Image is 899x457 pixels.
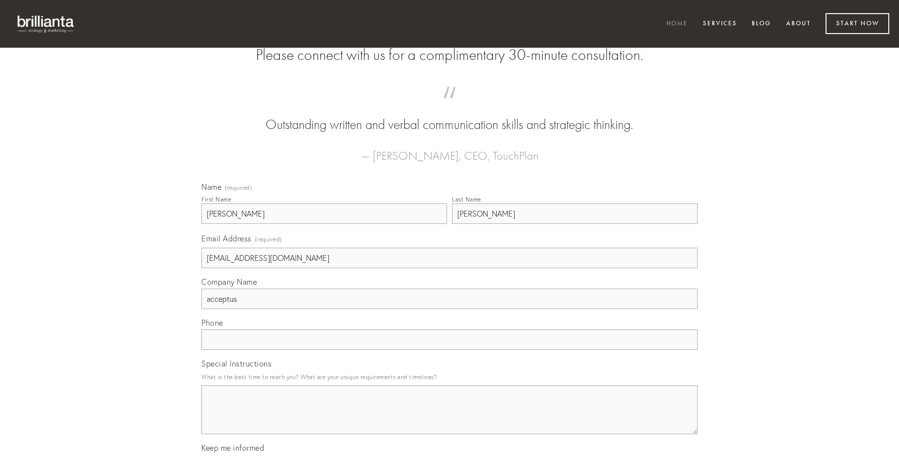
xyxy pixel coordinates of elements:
[201,46,698,64] h2: Please connect with us for a complimentary 30-minute consultation.
[660,16,694,32] a: Home
[217,96,682,115] span: “
[780,16,817,32] a: About
[217,96,682,134] blockquote: Outstanding written and verbal communication skills and strategic thinking.
[201,234,252,243] span: Email Address
[745,16,777,32] a: Blog
[201,318,223,328] span: Phone
[201,370,698,384] p: What is the best time to reach you? What are your unique requirements and timelines?
[201,359,271,368] span: Special Instructions
[255,233,282,246] span: (required)
[201,182,221,192] span: Name
[201,277,257,287] span: Company Name
[10,10,83,38] img: brillianta - research, strategy, marketing
[201,196,231,203] div: First Name
[452,196,481,203] div: Last Name
[225,185,252,191] span: (required)
[697,16,743,32] a: Services
[826,13,889,34] a: Start Now
[217,134,682,165] figcaption: — [PERSON_NAME], CEO, TouchPlan
[201,443,264,453] span: Keep me informed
